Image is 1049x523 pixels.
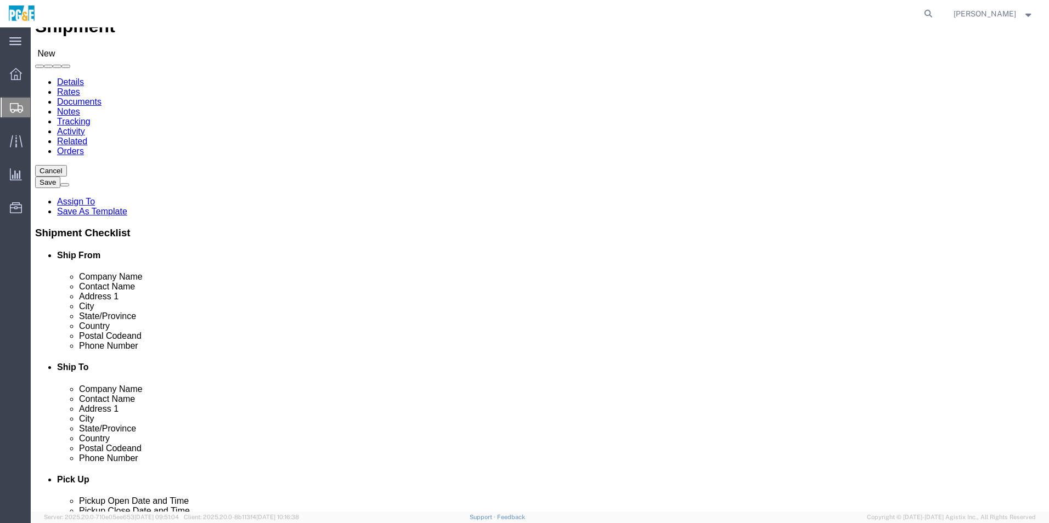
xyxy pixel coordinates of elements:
[954,8,1016,20] span: Rahsaan Carson
[8,5,36,22] img: logo
[44,514,179,520] span: Server: 2025.20.0-710e05ee653
[497,514,525,520] a: Feedback
[867,513,1036,522] span: Copyright © [DATE]-[DATE] Agistix Inc., All Rights Reserved
[470,514,497,520] a: Support
[953,7,1034,20] button: [PERSON_NAME]
[184,514,299,520] span: Client: 2025.20.0-8b113f4
[31,27,1049,511] iframe: FS Legacy Container
[256,514,299,520] span: [DATE] 10:16:38
[134,514,179,520] span: [DATE] 09:51:04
